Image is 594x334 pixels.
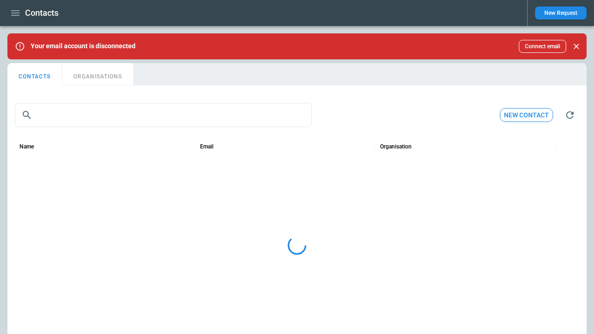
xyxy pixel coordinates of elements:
[19,143,34,150] div: Name
[200,143,213,150] div: Email
[500,108,553,122] button: New contact
[570,36,583,57] div: dismiss
[62,63,133,85] button: ORGANISATIONS
[25,7,58,19] h1: Contacts
[535,6,587,19] button: New Request
[570,40,583,53] button: Close
[380,143,412,150] div: Organisation
[7,63,62,85] button: CONTACTS
[31,42,136,50] p: Your email account is disconnected
[519,40,566,53] button: Connect email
